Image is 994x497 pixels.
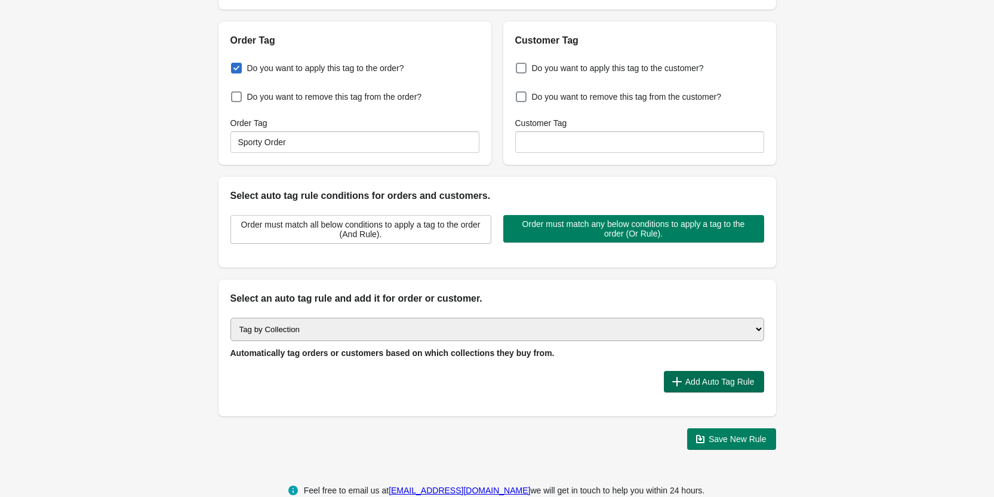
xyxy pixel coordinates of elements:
[664,371,764,392] button: Add Auto Tag Rule
[389,486,530,495] a: [EMAIL_ADDRESS][DOMAIN_NAME]
[230,117,267,129] label: Order Tag
[515,117,567,129] label: Customer Tag
[687,428,776,450] button: Save New Rule
[532,91,721,103] span: Do you want to remove this tag from the customer?
[241,220,481,239] span: Order must match all below conditions to apply a tag to the order (And Rule).
[709,434,767,444] span: Save New Rule
[230,348,555,358] span: Automatically tag orders or customers based on which collections they buy from.
[230,215,491,244] button: Order must match all below conditions to apply a tag to the order (And Rule).
[230,292,764,306] h2: Select an auto tag rule and add it for order or customer.
[247,62,404,74] span: Do you want to apply this tag to the order?
[230,189,764,203] h2: Select auto tag rule conditions for orders and customers.
[230,33,479,48] h2: Order Tag
[532,62,704,74] span: Do you want to apply this tag to the customer?
[513,219,755,238] span: Order must match any below conditions to apply a tag to the order (Or Rule).
[685,377,755,386] span: Add Auto Tag Rule
[515,33,764,48] h2: Customer Tag
[247,91,422,103] span: Do you want to remove this tag from the order?
[503,215,764,243] button: Order must match any below conditions to apply a tag to the order (Or Rule).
